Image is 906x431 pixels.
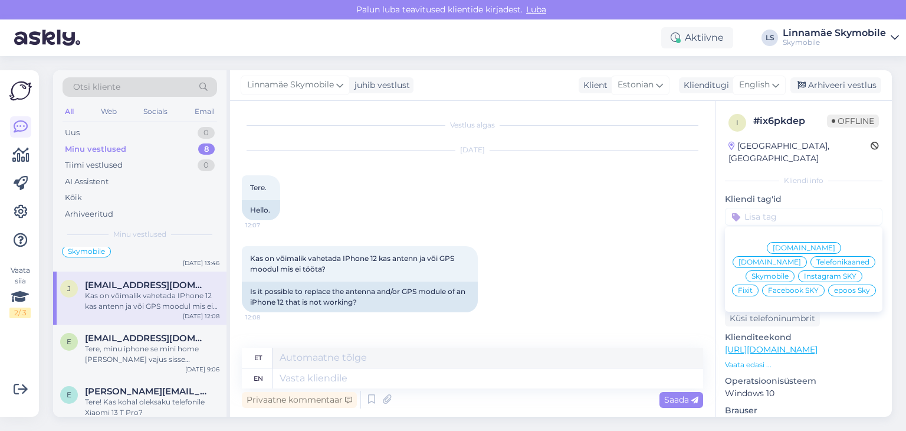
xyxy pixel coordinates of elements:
[185,365,219,374] div: [DATE] 9:06
[9,308,31,318] div: 2 / 3
[68,248,105,255] span: Skymobile
[661,27,733,48] div: Aktiivne
[198,127,215,139] div: 0
[65,192,82,204] div: Kõik
[198,143,215,155] div: 8
[67,284,71,293] span: j
[725,208,882,226] input: Lisa tag
[738,259,801,266] span: [DOMAIN_NAME]
[725,387,882,400] p: Windows 10
[63,104,76,119] div: All
[790,77,881,93] div: Arhiveeri vestlus
[245,313,290,322] span: 12:08
[65,176,109,188] div: AI Assistent
[725,175,882,186] div: Kliendi info
[73,81,120,93] span: Otsi kliente
[725,375,882,387] p: Operatsioonisüsteem
[783,28,899,47] a: Linnamäe SkymobileSkymobile
[245,221,290,230] span: 12:07
[618,79,654,92] span: Estonian
[804,273,856,280] span: Instagram SKY
[192,104,217,119] div: Email
[523,4,550,15] span: Luba
[751,273,789,280] span: Skymobile
[242,120,703,130] div: Vestlus algas
[783,28,886,38] div: Linnamäe Skymobile
[247,79,334,92] span: Linnamäe Skymobile
[679,79,729,92] div: Klienditugi
[65,127,80,139] div: Uus
[183,259,219,267] div: [DATE] 13:46
[198,159,215,171] div: 0
[728,140,871,165] div: [GEOGRAPHIC_DATA], [GEOGRAPHIC_DATA]
[768,287,819,294] span: Facebook SKY
[725,360,882,370] p: Vaata edasi ...
[183,312,219,321] div: [DATE] 12:08
[85,344,219,365] div: Tere, minu iphone se mini home [PERSON_NAME] vajus sisse kuidagimoodi või [PERSON_NAME], ei saa h...
[254,348,262,368] div: et
[85,333,208,344] span: erx1994@hotmail.com
[739,79,770,92] span: English
[725,331,882,344] p: Klienditeekond
[725,344,818,355] a: [URL][DOMAIN_NAME]
[773,244,835,252] span: [DOMAIN_NAME]
[242,200,280,220] div: Hello.
[65,159,123,171] div: Tiimi vestlused
[85,290,219,312] div: Kas on võimalik vahetada IPhone 12 kas antenn ja või GPS moodul mis ei tööta?
[738,287,753,294] span: Fixit
[9,265,31,318] div: Vaata siia
[816,259,869,266] span: Telefonikaaned
[827,115,879,128] span: Offline
[67,390,71,399] span: e
[67,337,71,346] span: e
[99,104,119,119] div: Web
[85,386,208,397] span: e.kekkonen@atlasbaltic.net
[65,143,126,155] div: Minu vestlused
[736,118,738,127] span: i
[725,311,820,326] div: Küsi telefoninumbrit
[141,104,170,119] div: Socials
[725,404,882,417] p: Brauser
[250,254,456,273] span: Kas on võimalik vahetada IPhone 12 kas antenn ja või GPS moodul mis ei tööta?
[85,280,208,290] span: jaak@bltehnika.ee
[242,392,357,408] div: Privaatne kommentaar
[579,79,608,92] div: Klient
[65,208,113,220] div: Arhiveeritud
[242,145,703,155] div: [DATE]
[113,229,166,240] span: Minu vestlused
[9,80,32,102] img: Askly Logo
[753,114,827,128] div: # ix6pkdep
[761,30,778,46] div: LS
[254,368,263,388] div: en
[725,193,882,205] p: Kliendi tag'id
[834,287,870,294] span: epoos Sky
[783,38,886,47] div: Skymobile
[250,183,267,192] span: Tere.
[664,394,698,405] span: Saada
[85,397,219,418] div: Tere! Kas kohal oleksaku telefonile Xiaomi 13 T Pro?
[242,282,478,312] div: Is it possible to replace the antenna and/or GPS module of an iPhone 12 that is not working?
[350,79,410,92] div: juhib vestlust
